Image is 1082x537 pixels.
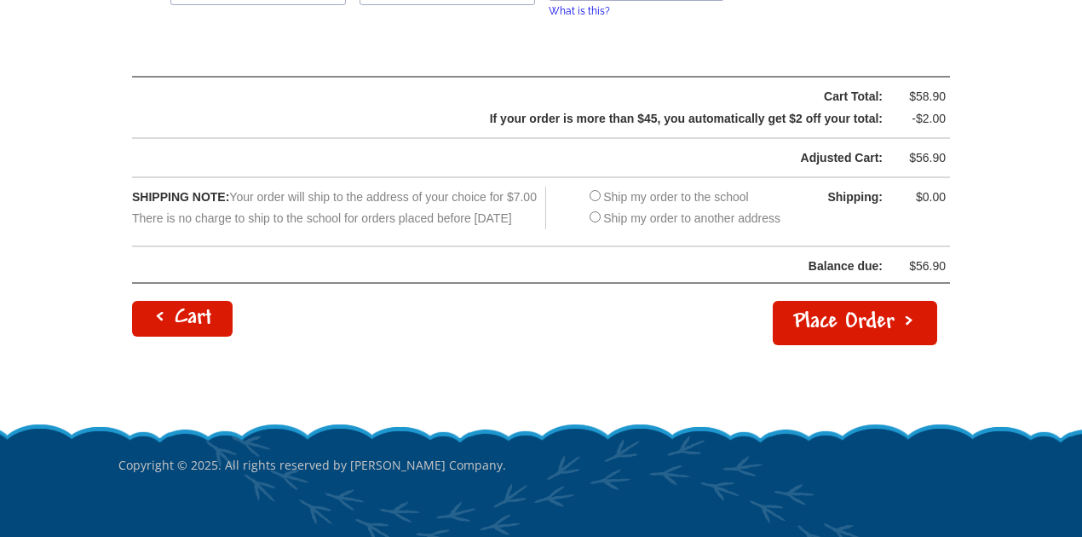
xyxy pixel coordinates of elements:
[549,5,610,17] a: What is this?
[176,86,883,107] div: Cart Total:
[132,190,229,204] span: SHIPPING NOTE:
[895,256,946,277] div: $56.90
[895,147,946,169] div: $56.90
[133,256,883,277] div: Balance due:
[585,187,780,229] div: Ship my order to the school Ship my order to another address
[176,108,883,130] div: If your order is more than $45, you automatically get $2 off your total:
[895,108,946,130] div: -$2.00
[773,301,937,345] button: Place Order >
[132,187,546,229] div: Your order will ship to the address of your choice for $7.00 There is no charge to ship to the sc...
[132,301,233,337] a: < Cart
[176,147,883,169] div: Adjusted Cart:
[797,187,883,208] div: Shipping:
[118,422,964,509] p: Copyright © 2025. All rights reserved by [PERSON_NAME] Company.
[895,86,946,107] div: $58.90
[895,187,946,208] div: $0.00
